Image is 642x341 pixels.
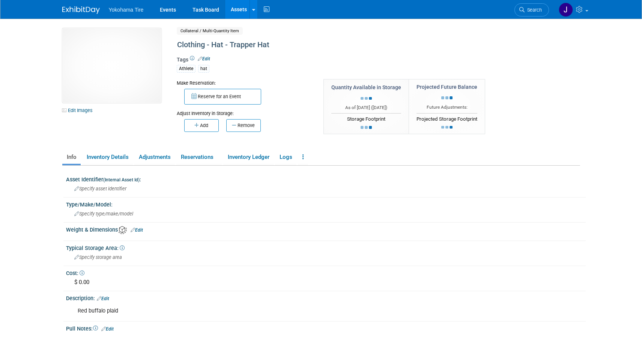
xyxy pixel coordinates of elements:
[62,6,100,14] img: ExhibitDay
[72,304,488,319] div: Red buffalo plaid
[223,151,274,164] a: Inventory Ledger
[416,113,477,123] div: Projected Storage Footprint
[177,56,518,78] div: Tags
[174,38,518,52] div: Clothing - Hat - Trapper Hat
[74,211,133,217] span: Specify type/make/model
[66,268,586,277] div: Cost:
[177,105,313,117] div: Adjust Inventory in Storage:
[109,7,144,13] span: Yokohama Tire
[331,84,401,91] div: Quantity Available in Storage
[119,226,127,234] img: Asset Weight and Dimensions
[66,199,586,208] div: Type/Make/Model:
[441,126,453,129] img: loading...
[101,326,114,332] a: Edit
[416,104,477,111] div: Future Adjustments:
[134,151,175,164] a: Adjustments
[198,56,210,61] a: Edit
[226,119,261,132] button: Remove
[62,151,81,164] a: Info
[82,151,133,164] a: Inventory Details
[441,96,453,99] img: loading...
[176,151,222,164] a: Reservations
[525,7,542,13] span: Search
[66,245,125,251] span: Typical Storage Area:
[131,227,143,233] a: Edit
[416,83,477,91] div: Projected Future Balance
[373,105,386,110] span: [DATE]
[177,27,243,35] span: Collateral / Multi-Quantity Item
[74,186,126,191] span: Specify asset identifier
[514,3,549,16] a: Search
[361,97,372,100] img: loading...
[331,105,401,111] div: As of [DATE] ( )
[66,323,586,333] div: Pull Notes:
[184,89,261,105] button: Reserve for an Event
[72,277,580,288] div: $ 0.00
[66,293,586,302] div: Description:
[62,28,161,103] img: View Images
[103,177,140,182] small: (Internal Asset Id)
[66,224,586,234] div: Weight & Dimensions
[97,296,109,301] a: Edit
[559,3,573,17] img: Janelle Williams
[177,79,313,87] div: Make Reservation:
[177,65,195,73] div: Athlete
[62,106,96,115] a: Edit Images
[74,254,122,260] span: Specify storage area
[184,119,219,132] button: Add
[275,151,296,164] a: Logs
[198,65,209,73] div: hat
[361,126,372,129] img: loading...
[66,174,586,183] div: Asset Identifier :
[331,113,401,123] div: Storage Footprint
